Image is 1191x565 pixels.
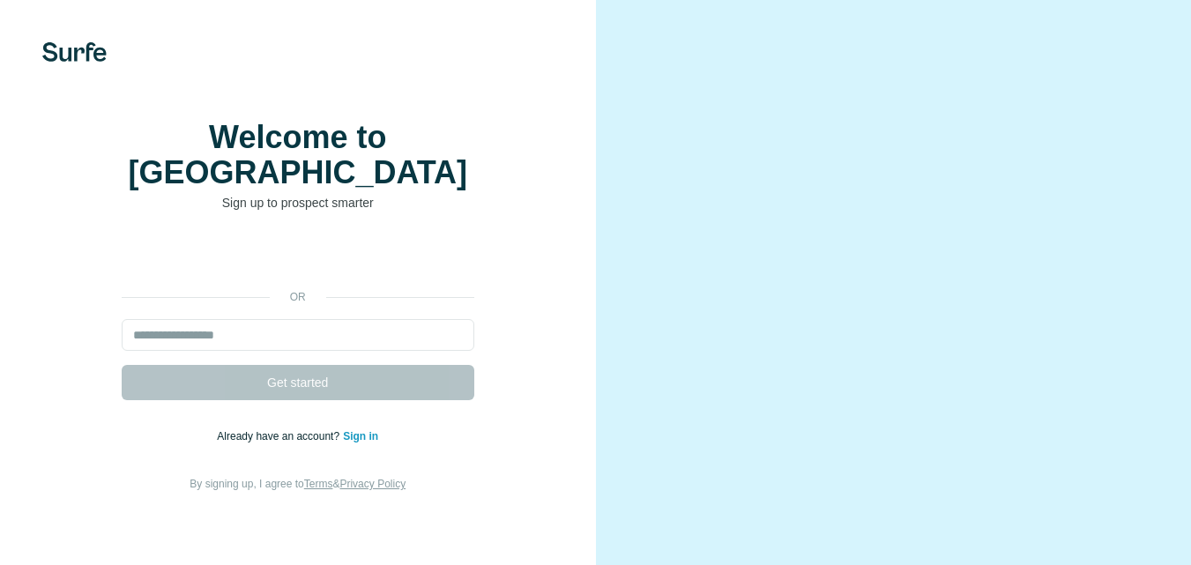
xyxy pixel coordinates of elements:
p: or [270,289,326,305]
img: Surfe's logo [42,42,107,62]
a: Privacy Policy [339,478,406,490]
span: Already have an account? [217,430,343,442]
h1: Welcome to [GEOGRAPHIC_DATA] [122,120,474,190]
p: Sign up to prospect smarter [122,194,474,212]
span: By signing up, I agree to & [190,478,406,490]
a: Sign in [343,430,378,442]
a: Terms [304,478,333,490]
